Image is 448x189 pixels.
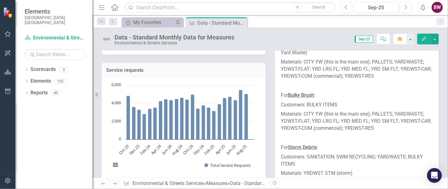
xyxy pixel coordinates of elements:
[111,118,121,124] text: 2,000
[235,143,248,156] text: Aug-25
[355,36,373,43] span: Sep-25
[139,143,152,156] text: Feb-24
[160,143,173,156] text: Jun-24
[432,2,443,13] button: BW
[204,162,251,168] button: Show Total Service Requests
[133,18,174,26] div: My Favorites
[288,92,314,98] u: Bulky Brush
[25,35,86,42] a: Environmental & Streets Services
[159,101,163,139] path: Apr-24, 4,255. Total Service Requests.
[132,107,136,139] path: Nov-23, 3,603. Total Service Requests.
[212,111,216,139] path: Feb-25, 3,138. Total Service Requests.
[115,41,234,45] div: Environmental & Streets Services
[182,143,195,156] text: Oct-24
[281,109,433,133] p: Materials: CITY YW (this is the main one); PALLETS; YARDWASTE; YDWST-FLAT; YRD LRG FL; YRD MED FL...
[203,143,216,156] text: Feb-25
[197,19,246,27] div: Data - Standard Monthly Data for Measures
[218,104,221,139] path: Mar-25, 3,889. Total Service Requests.
[108,82,260,175] div: Chart. Highcharts interactive chart.
[123,18,174,26] a: My Favorites
[180,97,184,139] path: Aug-24, 4,635. Total Service Requests.
[281,91,433,100] p: For :
[206,180,228,186] a: Measures
[51,90,61,96] div: 40
[239,90,243,139] path: Jul-25, 5,464. Total Service Requests.
[214,143,226,156] text: Apr-25
[30,89,48,97] a: Reports
[427,168,442,183] div: Open Intercom Messenger
[111,100,121,105] text: 4,000
[192,143,205,156] text: Dec-24
[119,136,121,142] text: 0
[111,160,120,169] button: View chart menu, Chart
[230,180,325,186] div: Data - Standard Monthly Data for Measures
[115,34,234,41] div: Data - Standard Monthly Data for Measures
[127,96,130,139] path: Oct-23, 4,840. Total Service Requests.
[132,180,204,186] a: Environmental & Streets Services
[123,180,265,187] div: » »
[234,100,237,139] path: Jun-25, 4,349. Total Service Requests.
[288,144,317,150] u: Storm Debris
[150,143,162,156] text: Apr-24
[196,108,200,139] path: Nov-24, 3,418. Total Service Requests.
[3,7,14,18] img: ClearPoint Strategy
[118,143,130,156] text: Oct-23
[30,78,51,85] a: Elements
[228,97,232,139] path: May-25, 4,707. Total Service Requests.
[30,66,56,73] a: Scorecards
[54,79,66,84] div: 155
[185,99,189,139] path: Sep-24, 4,409. Total Service Requests.
[312,5,325,10] span: Search
[143,114,146,139] path: Jan-24, 2,796. Total Service Requests.
[202,105,205,139] path: Dec-24, 3,777. Total Service Requests.
[281,100,433,110] p: Customers: BULKY ITEMS
[148,109,152,139] path: Feb-24, 3,378. Total Service Requests.
[102,34,111,44] img: Not Defined
[125,2,336,13] input: Search ClearPoint...
[111,82,121,87] text: 6,000
[281,143,433,152] p: For :
[191,94,195,139] path: Oct-24, 4,949. Total Service Requests.
[128,143,141,156] text: Dec-23
[304,3,334,12] button: Search
[106,68,261,73] h3: Service requests
[108,82,257,175] svg: Interactive chart
[25,15,86,25] small: [GEOGRAPHIC_DATA], [GEOGRAPHIC_DATA]
[354,2,399,13] button: Sep-25
[171,143,184,156] text: Aug-24
[281,57,433,81] p: Materials: CITY YW (this is the main one); PALLETS; YARDWASTE; YDWST-FLAT; YRD LRG FL; YRD MED FL...
[356,4,397,11] div: Sep-25
[281,152,433,169] p: Customers: SANITATION; SWM RECYCLING; YARDWASTE; BULKY ITEMS
[25,8,86,15] span: Elements
[175,99,179,139] path: Jul-24, 4,467. Total Service Requests.
[281,169,433,178] p: Materials: YRDWST STM (storm)
[59,67,69,72] div: 2
[137,109,141,139] path: Dec-23, 3,282. Total Service Requests.
[25,49,86,60] input: Search Below...
[207,107,211,139] path: Jan-25, 3,545. Total Service Requests.
[169,100,173,139] path: Jun-24, 4,333. Total Service Requests.
[164,99,168,139] path: May-24, 4,455. Total Service Requests.
[225,143,237,156] text: Jun-25
[153,107,157,139] path: Mar-24, 3,542. Total Service Requests.
[223,98,227,139] path: Apr-25, 4,584. Total Service Requests.
[244,94,248,139] path: Aug-25, 5,037. Total Service Requests.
